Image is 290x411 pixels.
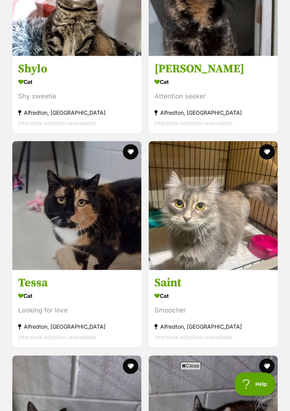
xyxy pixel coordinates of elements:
h3: Tessa [18,276,136,291]
h3: Shylo [18,62,136,76]
img: Tessa [12,141,141,270]
iframe: Advertisement [5,373,285,407]
div: Alfredton, [GEOGRAPHIC_DATA] [154,107,272,118]
a: Tessa Cat Looking for love Alfredton, [GEOGRAPHIC_DATA] Interstate adoption unavailable favourite [12,270,141,348]
button: favourite [123,144,138,160]
span: Interstate adoption unavailable [154,334,233,341]
span: Interstate adoption unavailable [18,334,96,341]
img: Saint [149,141,278,270]
div: Cat [154,76,272,87]
div: Alfredton, [GEOGRAPHIC_DATA] [154,322,272,332]
div: Cat [154,291,272,302]
span: Close [180,362,201,369]
div: Smoocher [154,306,272,316]
a: Saint Cat Smoocher Alfredton, [GEOGRAPHIC_DATA] Interstate adoption unavailable favourite [149,270,278,348]
iframe: Help Scout Beacon - Open [235,373,275,396]
div: Alfredton, [GEOGRAPHIC_DATA] [18,322,136,332]
a: [PERSON_NAME] Cat Attention seeker Alfredton, [GEOGRAPHIC_DATA] Interstate adoption unavailable f... [149,56,278,134]
button: favourite [259,144,275,160]
div: Cat [18,291,136,302]
a: Shylo Cat Shy sweetie Alfredton, [GEOGRAPHIC_DATA] Interstate adoption unavailable favourite [12,56,141,134]
span: Interstate adoption unavailable [154,120,233,126]
div: Looking for love [18,306,136,316]
div: Cat [18,76,136,87]
button: favourite [123,359,138,374]
h3: [PERSON_NAME] [154,62,272,76]
div: Shy sweetie [18,91,136,102]
div: Alfredton, [GEOGRAPHIC_DATA] [18,107,136,118]
div: Attention seeker [154,91,272,102]
button: favourite [259,359,275,374]
h3: Saint [154,276,272,291]
span: Interstate adoption unavailable [18,120,96,126]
